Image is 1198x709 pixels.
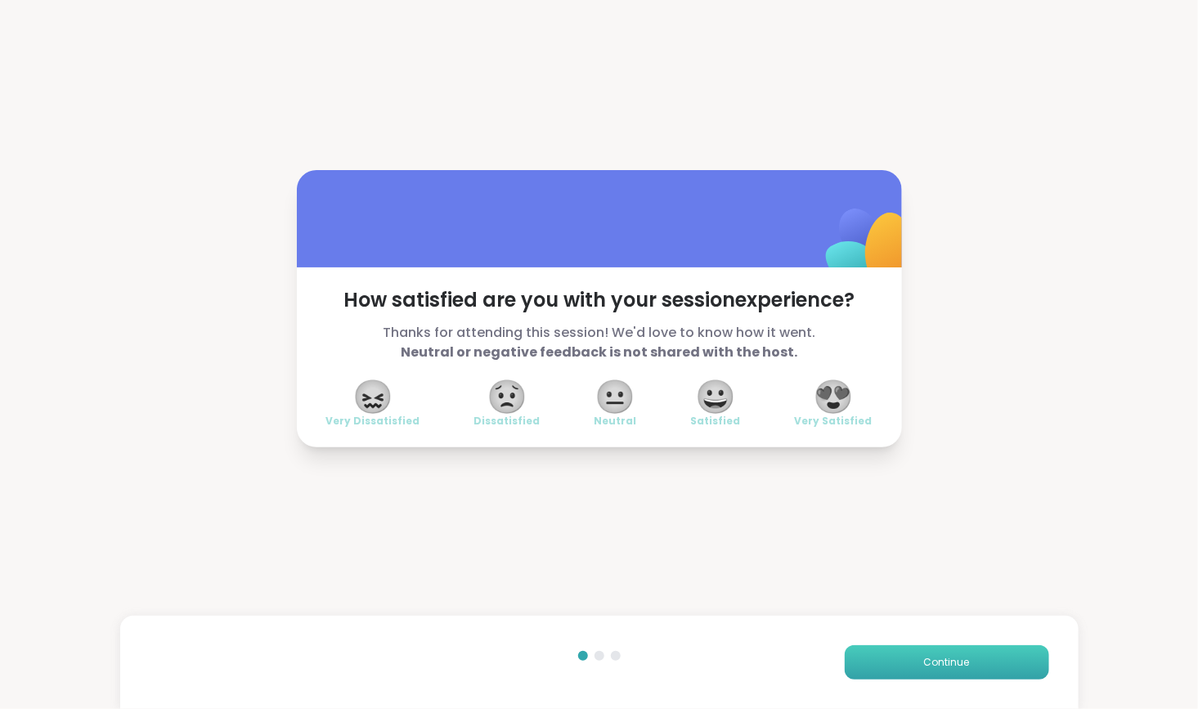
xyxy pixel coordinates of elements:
[326,287,873,313] span: How satisfied are you with your session experience?
[326,415,420,428] span: Very Dissatisfied
[401,343,797,361] b: Neutral or negative feedback is not shared with the host.
[787,166,950,329] img: ShareWell Logomark
[924,655,970,670] span: Continue
[352,382,393,411] span: 😖
[595,382,636,411] span: 😐
[845,645,1049,680] button: Continue
[695,382,736,411] span: 😀
[474,415,541,428] span: Dissatisfied
[595,415,637,428] span: Neutral
[691,415,741,428] span: Satisfied
[795,415,873,428] span: Very Satisfied
[813,382,854,411] span: 😍
[326,323,873,362] span: Thanks for attending this session! We'd love to know how it went.
[487,382,527,411] span: 😟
